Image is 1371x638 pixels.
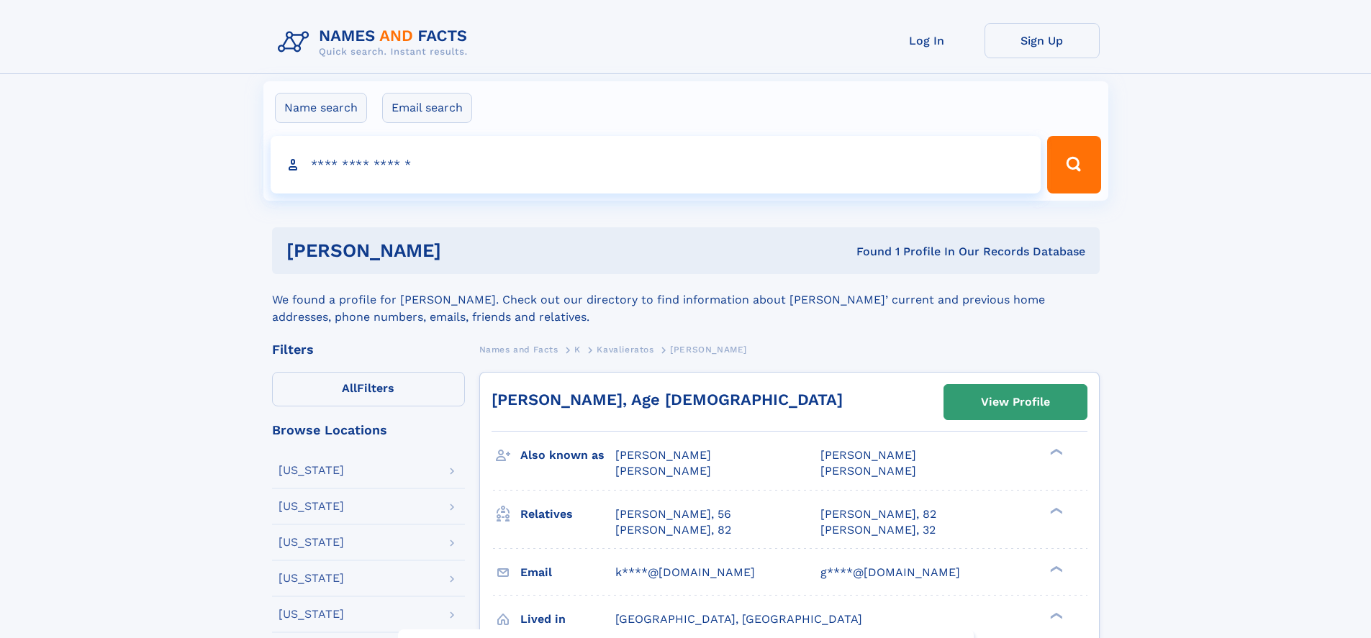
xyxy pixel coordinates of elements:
[520,560,615,585] h3: Email
[820,448,916,462] span: [PERSON_NAME]
[597,340,653,358] a: Kavalieratos
[670,345,747,355] span: [PERSON_NAME]
[272,274,1100,326] div: We found a profile for [PERSON_NAME]. Check out our directory to find information about [PERSON_N...
[1046,611,1064,620] div: ❯
[492,391,843,409] a: [PERSON_NAME], Age [DEMOGRAPHIC_DATA]
[279,609,344,620] div: [US_STATE]
[1046,506,1064,515] div: ❯
[272,372,465,406] label: Filters
[615,612,862,626] span: [GEOGRAPHIC_DATA], [GEOGRAPHIC_DATA]
[272,424,465,437] div: Browse Locations
[1047,136,1100,193] button: Search Button
[944,385,1087,419] a: View Profile
[479,340,558,358] a: Names and Facts
[275,93,367,123] label: Name search
[820,464,916,478] span: [PERSON_NAME]
[382,93,472,123] label: Email search
[279,537,344,548] div: [US_STATE]
[820,522,936,538] a: [PERSON_NAME], 32
[615,506,731,522] a: [PERSON_NAME], 56
[574,345,581,355] span: K
[520,443,615,468] h3: Also known as
[981,386,1050,419] div: View Profile
[597,345,653,355] span: Kavalieratos
[279,573,344,584] div: [US_STATE]
[520,607,615,632] h3: Lived in
[574,340,581,358] a: K
[279,465,344,476] div: [US_STATE]
[272,343,465,356] div: Filters
[615,464,711,478] span: [PERSON_NAME]
[286,242,649,260] h1: [PERSON_NAME]
[615,448,711,462] span: [PERSON_NAME]
[615,522,731,538] a: [PERSON_NAME], 82
[342,381,357,395] span: All
[279,501,344,512] div: [US_STATE]
[1046,564,1064,573] div: ❯
[985,23,1100,58] a: Sign Up
[272,23,479,62] img: Logo Names and Facts
[520,502,615,527] h3: Relatives
[271,136,1041,193] input: search input
[648,244,1085,260] div: Found 1 Profile In Our Records Database
[1046,447,1064,457] div: ❯
[869,23,985,58] a: Log In
[820,506,936,522] a: [PERSON_NAME], 82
